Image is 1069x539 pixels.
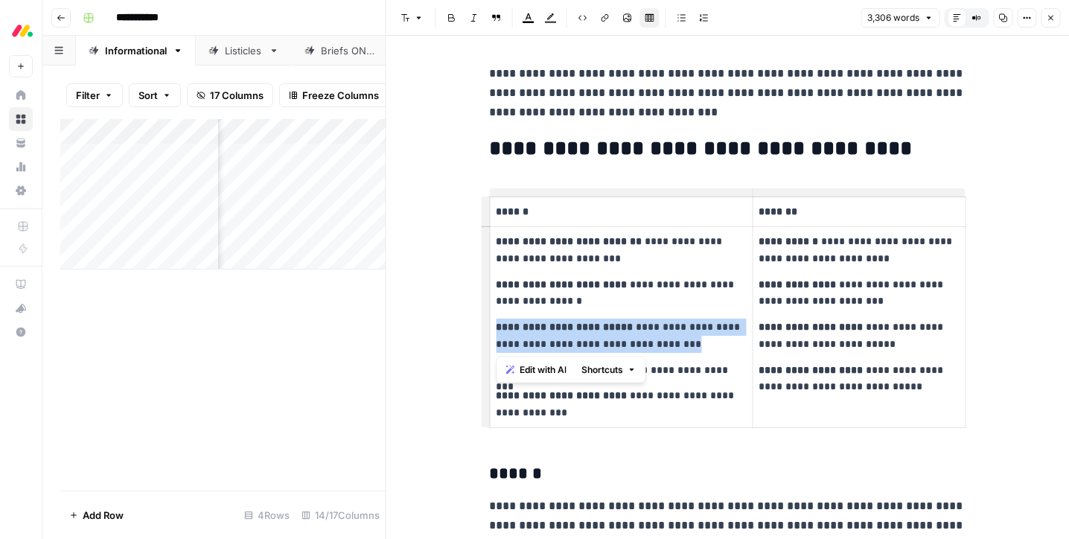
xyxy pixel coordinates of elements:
span: Edit with AI [520,363,567,377]
button: What's new? [9,296,33,320]
button: Edit with AI [500,360,572,380]
button: Help + Support [9,320,33,344]
button: Workspace: Monday.com [9,12,33,49]
span: 17 Columns [210,88,264,103]
button: Shortcuts [575,360,642,380]
span: Add Row [83,508,124,523]
div: 4 Rows [238,503,296,527]
a: Informational [76,36,196,66]
img: Monday.com Logo [9,17,36,44]
button: 17 Columns [187,83,273,107]
span: 3,306 words [867,11,919,25]
a: Briefs ONLY [292,36,406,66]
div: 14/17 Columns [296,503,386,527]
button: Filter [66,83,123,107]
div: Briefs ONLY [321,43,377,58]
a: Settings [9,179,33,202]
button: Add Row [60,503,133,527]
a: AirOps Academy [9,272,33,296]
a: Usage [9,155,33,179]
a: Home [9,83,33,107]
a: Browse [9,107,33,131]
button: Sort [129,83,181,107]
button: Freeze Columns [279,83,389,107]
div: What's new? [10,297,32,319]
span: Shortcuts [581,363,623,377]
div: Listicles [225,43,263,58]
span: Sort [138,88,158,103]
button: 3,306 words [861,8,939,28]
span: Freeze Columns [302,88,379,103]
span: Filter [76,88,100,103]
a: Listicles [196,36,292,66]
div: Informational [105,43,167,58]
a: Your Data [9,131,33,155]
